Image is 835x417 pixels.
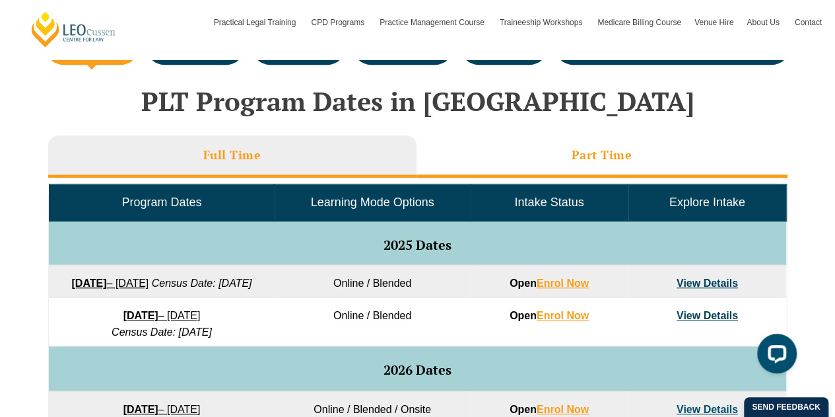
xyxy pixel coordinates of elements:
a: Contact [788,3,828,42]
td: Online / Blended [275,297,470,346]
strong: [DATE] [123,310,158,321]
em: Census Date: [DATE] [152,278,252,289]
span: Learning Mode Options [311,196,434,209]
span: Explore Intake [669,196,745,209]
strong: Open [510,404,589,415]
span: Intake Status [514,196,584,209]
strong: Open [510,278,589,289]
span: 2026 Dates [384,361,451,379]
strong: [DATE] [71,278,106,289]
h3: Full Time [203,147,261,163]
a: [DATE]– [DATE] [123,404,201,415]
strong: [DATE] [123,404,158,415]
a: View Details [677,278,738,289]
strong: Open [510,310,589,321]
a: Enrol Now [537,278,589,289]
span: 2025 Dates [384,236,451,254]
h3: Part Time [572,147,632,163]
a: Practice Management Course [373,3,493,42]
a: CPD Programs [304,3,373,42]
a: [DATE]– [DATE] [71,278,149,289]
a: View Details [677,310,738,321]
iframe: LiveChat chat widget [747,328,802,384]
a: Traineeship Workshops [493,3,591,42]
a: About Us [740,3,787,42]
a: Practical Legal Training [207,3,305,42]
a: [PERSON_NAME] Centre for Law [30,11,117,48]
a: [DATE]– [DATE] [123,310,201,321]
a: Enrol Now [537,310,589,321]
em: Census Date: [DATE] [112,326,212,338]
a: Venue Hire [688,3,740,42]
span: Program Dates [121,196,201,209]
a: Enrol Now [537,404,589,415]
td: Online / Blended [275,265,470,297]
a: View Details [677,404,738,415]
a: Medicare Billing Course [591,3,688,42]
h2: PLT Program Dates in [GEOGRAPHIC_DATA] [42,87,794,116]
